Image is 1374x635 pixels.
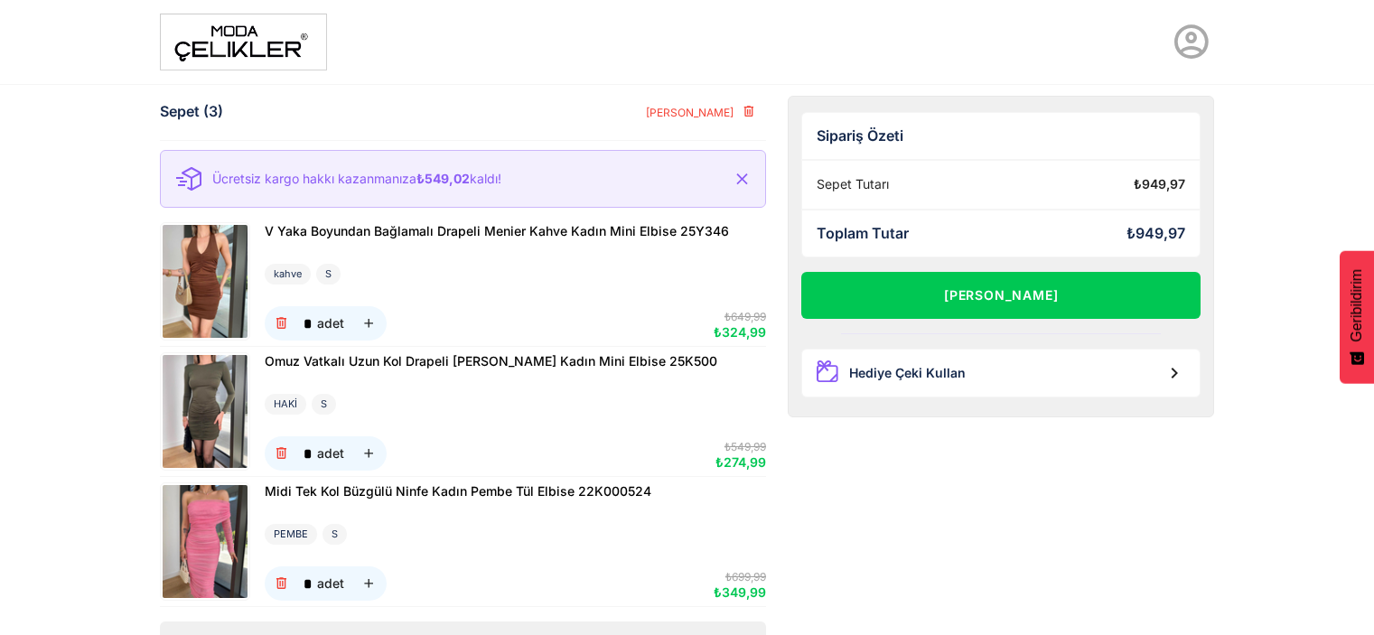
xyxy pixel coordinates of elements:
div: HAKİ [265,394,306,415]
a: Midi Tek Kol Büzgülü Ninfe Kadın Pembe Tül Elbise 22K000524 [265,482,651,502]
span: V Yaka Boyundan Bağlamalı Drapeli Menier Kahve Kadın Mini Elbise 25Y346 [265,223,729,238]
span: [PERSON_NAME] [645,106,734,119]
img: moda%20-1.png [160,14,327,70]
b: ₺549,02 [416,171,470,186]
span: ₺649,99 [724,310,766,323]
div: adet [317,317,344,330]
span: ₺549,99 [724,440,766,453]
div: Hediye Çeki Kullan [849,366,966,381]
span: Omuz Vatkalı Uzun Kol Drapeli [PERSON_NAME] Kadın Mini Elbise 25K500 [265,353,717,369]
div: S [312,394,336,415]
div: Sepet (3) [160,103,223,120]
div: ₺949,97 [1134,177,1185,192]
div: PEMBE [265,524,317,545]
img: V Yaka Boyundan Bağlamalı Drapeli Menier Kahve Kadın Mini Elbise 25Y346 [163,225,248,338]
input: adet [299,566,317,601]
div: Toplam Tutar [817,225,909,242]
span: Geribildirim [1349,269,1365,342]
button: [PERSON_NAME] [801,272,1201,319]
img: Omuz Vatkalı Uzun Kol Drapeli Thomas Haki Kadın Mini Elbise 25K500 [163,355,248,468]
span: Midi Tek Kol Büzgülü Ninfe Kadın Pembe Tül Elbise 22K000524 [265,483,651,499]
img: Midi Tek Kol Büzgülü Ninfe Kadın Pembe Tül Elbise 22K000524 [163,485,248,598]
button: [PERSON_NAME] [631,96,765,128]
input: adet [299,436,317,471]
div: kahve [265,264,311,285]
div: S [316,264,341,285]
div: adet [317,447,344,460]
span: ₺349,99 [714,584,766,600]
div: ₺949,97 [1126,225,1185,242]
div: Sepet Tutarı [817,177,889,192]
a: V Yaka Boyundan Bağlamalı Drapeli Menier Kahve Kadın Mini Elbise 25Y346 [265,222,729,242]
p: Ücretsiz kargo hakkı kazanmanıza kaldı! [212,172,501,185]
input: adet [299,306,317,341]
div: adet [317,577,344,590]
span: ₺274,99 [715,454,766,470]
a: Omuz Vatkalı Uzun Kol Drapeli [PERSON_NAME] Kadın Mini Elbise 25K500 [265,352,717,372]
button: Geribildirim - Show survey [1340,251,1374,384]
div: Sipariş Özeti [817,127,1186,145]
span: ₺699,99 [725,570,766,584]
div: S [322,524,347,545]
span: ₺324,99 [714,324,766,340]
